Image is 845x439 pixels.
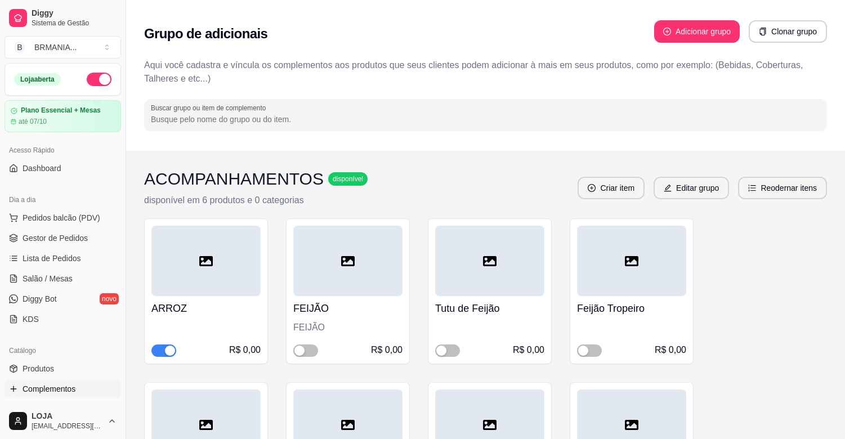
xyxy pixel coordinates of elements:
a: KDS [5,310,121,328]
span: copy [759,28,767,35]
button: ordered-listReodernar itens [738,177,827,199]
div: Dia a dia [5,191,121,209]
span: Gestor de Pedidos [23,232,88,244]
span: Produtos [23,363,54,374]
h4: ARROZ [151,301,261,316]
span: Dashboard [23,163,61,174]
a: Produtos [5,360,121,378]
a: Complementos [5,380,121,398]
div: Acesso Rápido [5,141,121,159]
a: Plano Essencial + Mesasaté 07/10 [5,100,121,132]
button: Alterar Status [87,73,111,86]
a: Gestor de Pedidos [5,229,121,247]
span: Sistema de Gestão [32,19,117,28]
button: LOJA[EMAIL_ADDRESS][DOMAIN_NAME] [5,407,121,434]
a: Salão / Mesas [5,270,121,288]
div: R$ 0,00 [371,343,403,357]
a: DiggySistema de Gestão [5,5,121,32]
div: Catálogo [5,342,121,360]
span: ordered-list [748,184,756,192]
span: plus-circle [588,184,596,192]
h2: Grupo de adicionais [144,25,267,43]
span: Diggy Bot [23,293,57,304]
p: Aqui você cadastra e víncula os complementos aos produtos que seus clientes podem adicionar à mai... [144,59,827,86]
a: Lista de Pedidos [5,249,121,267]
span: KDS [23,313,39,325]
label: Buscar grupo ou item de complemento [151,103,270,113]
input: Buscar grupo ou item de complemento [151,114,820,125]
span: [EMAIL_ADDRESS][DOMAIN_NAME] [32,422,103,431]
h4: FEIJÃO [293,301,403,316]
div: R$ 0,00 [229,343,261,357]
div: BRMANIA ... [34,42,77,53]
span: Salão / Mesas [23,273,73,284]
div: R$ 0,00 [513,343,544,357]
span: Lista de Pedidos [23,253,81,264]
button: Pedidos balcão (PDV) [5,209,121,227]
span: plus-circle [663,28,671,35]
div: Loja aberta [14,73,61,86]
button: Select a team [5,36,121,59]
h4: Tutu de Feijão [435,301,544,316]
article: até 07/10 [19,117,47,126]
span: Complementos [23,383,75,395]
a: Diggy Botnovo [5,290,121,308]
h4: Feijão Tropeiro [577,301,686,316]
p: disponível em 6 produtos e 0 categorias [144,194,368,207]
span: edit [664,184,672,192]
span: Diggy [32,8,117,19]
article: Plano Essencial + Mesas [21,106,101,115]
button: plus-circleAdicionar grupo [654,20,740,43]
button: copyClonar grupo [749,20,827,43]
a: Dashboard [5,159,121,177]
h3: ACOMPANHAMENTOS [144,169,324,189]
span: Pedidos balcão (PDV) [23,212,100,223]
span: LOJA [32,411,103,422]
span: disponível [330,174,365,183]
span: B [14,42,25,53]
div: FEIJÃO [293,321,403,334]
div: R$ 0,00 [655,343,686,357]
button: editEditar grupo [654,177,729,199]
button: plus-circleCriar item [578,177,645,199]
